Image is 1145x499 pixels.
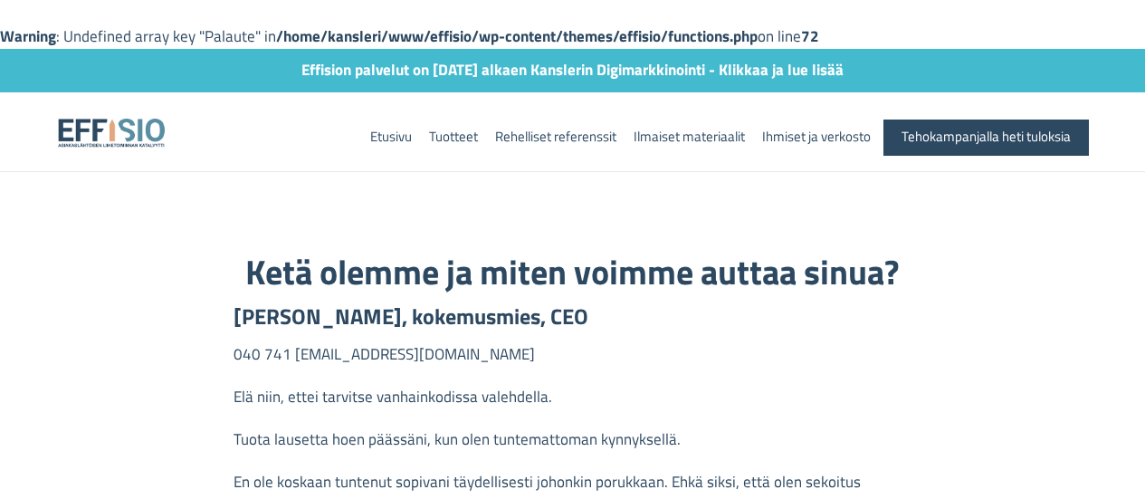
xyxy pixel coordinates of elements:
[43,119,179,149] img: Effisio
[366,121,416,151] a: Etusivu
[234,254,912,292] h1: ​Ketä ​olemme ja miten voimme auttaa sinua?
[491,121,621,151] a: Rehelliset referenssit
[234,342,912,376] p: 040 741 [EMAIL_ADDRESS][DOMAIN_NAME]
[801,24,819,48] b: 72
[758,121,875,151] a: Ihmiset ja verkosto
[883,117,1089,156] a: Tehokampanjalla heti tuloksia
[629,121,749,151] a: Ilmaiset materiaalit
[234,427,912,461] p: Tuota lausetta hoen päässäni, kun olen tuntemattoman kynnyksellä.
[234,304,912,328] h2: [PERSON_NAME], kokemusmies, CEO
[276,24,758,48] b: /home/kansleri/www/effisio/wp-content/themes/effisio/functions.php
[234,385,912,418] p: Elä niin, ettei tarvitse vanhainkodissa valehdella.
[425,121,482,151] a: Tuotteet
